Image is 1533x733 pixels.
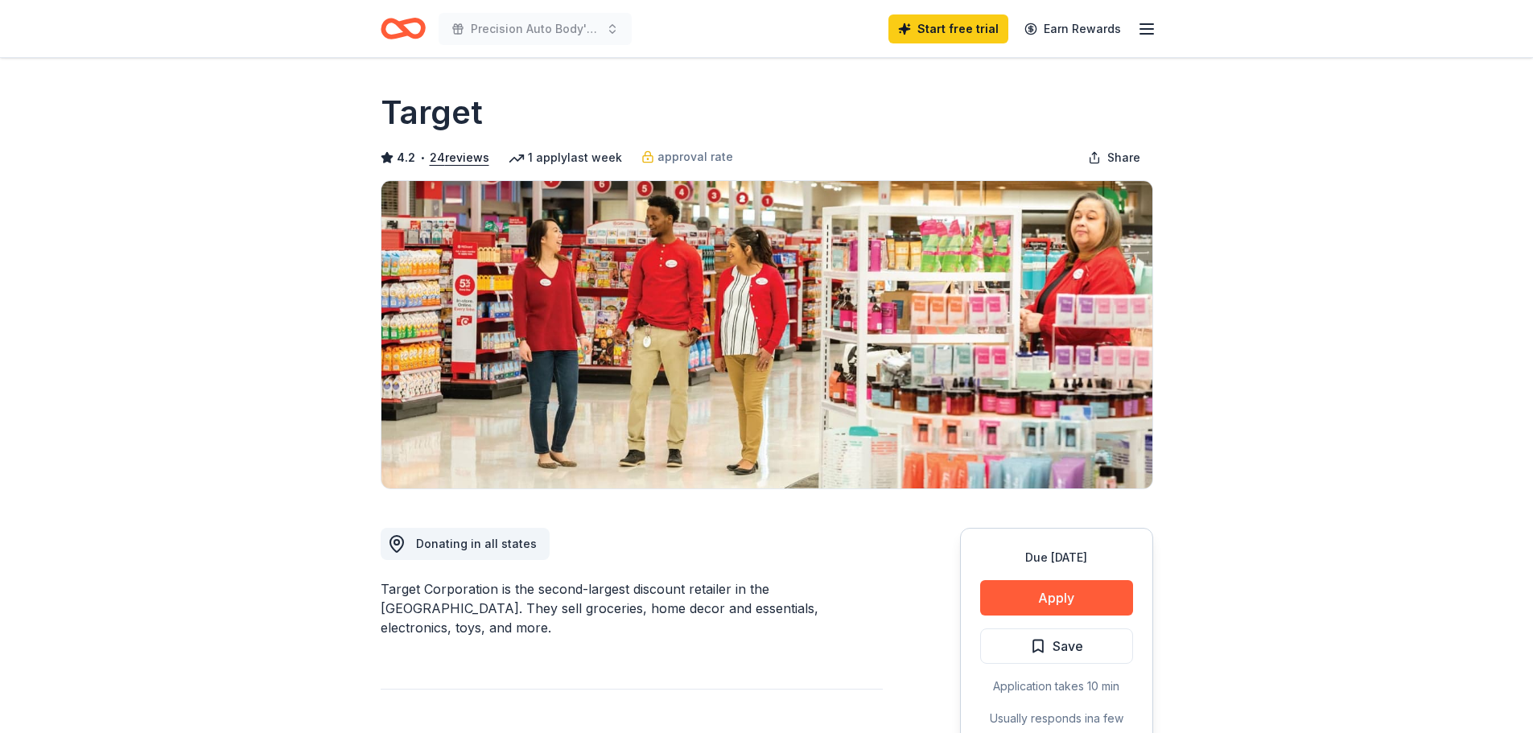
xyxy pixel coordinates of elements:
[1107,148,1140,167] span: Share
[641,147,733,167] a: approval rate
[1075,142,1153,174] button: Share
[1053,636,1083,657] span: Save
[657,147,733,167] span: approval rate
[397,148,415,167] span: 4.2
[1015,14,1131,43] a: Earn Rewards
[381,10,426,47] a: Home
[381,181,1152,488] img: Image for Target
[381,579,883,637] div: Target Corporation is the second-largest discount retailer in the [GEOGRAPHIC_DATA]. They sell gr...
[471,19,600,39] span: Precision Auto Body's 1st Christmas Food & Toy Drive
[439,13,632,45] button: Precision Auto Body's 1st Christmas Food & Toy Drive
[888,14,1008,43] a: Start free trial
[416,537,537,550] span: Donating in all states
[430,148,489,167] button: 24reviews
[980,677,1133,696] div: Application takes 10 min
[381,90,483,135] h1: Target
[419,151,425,164] span: •
[980,628,1133,664] button: Save
[980,548,1133,567] div: Due [DATE]
[509,148,622,167] div: 1 apply last week
[980,580,1133,616] button: Apply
